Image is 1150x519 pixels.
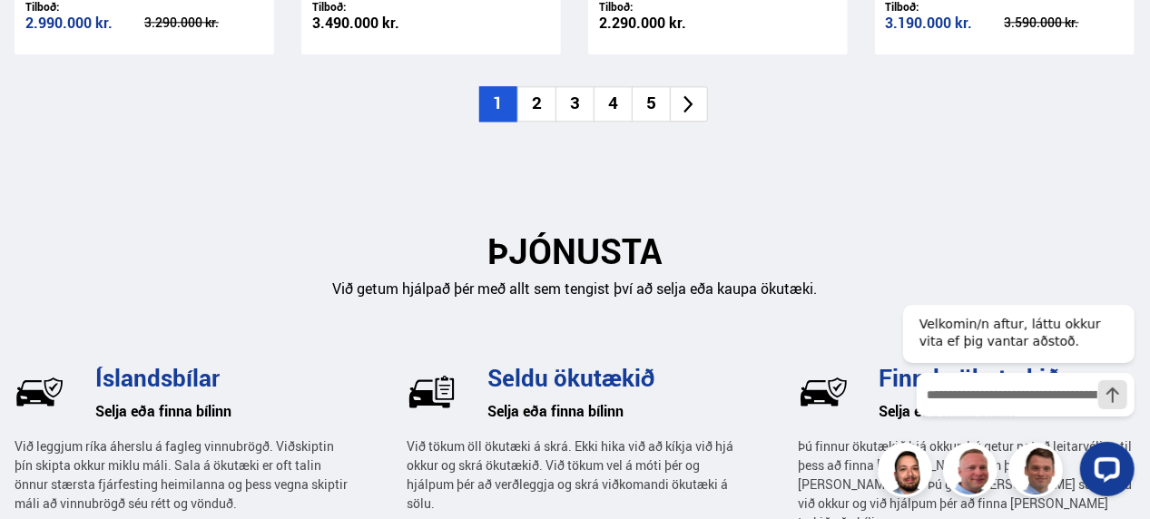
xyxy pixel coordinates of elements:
li: 1 [479,86,517,122]
img: U-P77hVsr2UxK2Mi.svg [407,367,457,416]
li: 5 [632,86,670,122]
h6: Selja eða finna bílinn [880,397,1135,425]
h6: Selja eða finna bílinn [487,397,742,425]
li: 4 [594,86,632,122]
li: 2 [517,86,555,122]
div: 2.990.000 kr. [25,15,144,31]
h3: Íslandsbílar [95,364,350,391]
div: 3.190.000 kr. [886,15,1005,31]
img: nhp88E3Fdnt1Opn2.png [880,446,935,500]
div: 3.290.000 kr. [144,16,263,29]
div: 3.490.000 kr. [312,15,431,31]
p: Við getum hjálpað þér með allt sem tengist því að selja eða kaupa ökutæki. [15,279,1135,299]
img: BkM1h9GEeccOPUq4.svg [799,367,849,416]
iframe: LiveChat chat widget [889,272,1142,511]
div: 2.290.000 kr. [599,15,718,31]
h6: Selja eða finna bílinn [95,397,350,425]
li: 3 [555,86,594,122]
p: Við tökum öll ökutæki á skrá. Ekki hika við að kíkja við hjá okkur og skrá ökutækið. Við tökum ve... [407,436,742,513]
h3: Finndu ökutækið [880,364,1135,391]
img: wj-tEQaV63q7uWzm.svg [15,367,64,416]
div: 3.590.000 kr. [1005,16,1124,29]
h2: ÞJÓNUSTA [15,230,1135,271]
h3: Seldu ökutækið [487,364,742,391]
p: Við leggjum ríka áherslu á fagleg vinnubrögð. Viðskiptin þín skipta okkur miklu máli. Sala á ökut... [15,436,350,513]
